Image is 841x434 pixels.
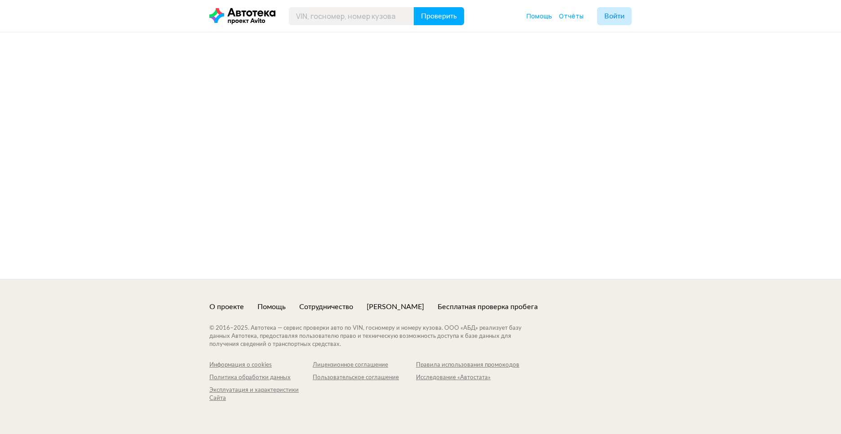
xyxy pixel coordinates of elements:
a: Лицензионное соглашение [313,361,416,369]
a: Помощь [257,302,286,312]
span: Помощь [527,12,552,20]
a: [PERSON_NAME] [367,302,424,312]
a: Правила использования промокодов [416,361,519,369]
span: Проверить [421,13,457,20]
a: Политика обработки данных [209,374,313,382]
a: Бесплатная проверка пробега [438,302,538,312]
a: О проекте [209,302,244,312]
button: Проверить [414,7,464,25]
div: © 2016– 2025 . Автотека — сервис проверки авто по VIN, госномеру и номеру кузова. ООО «АБД» реали... [209,324,540,349]
a: Исследование «Автостата» [416,374,519,382]
span: Войти [604,13,624,20]
a: Пользовательское соглашение [313,374,416,382]
a: Помощь [527,12,552,21]
input: VIN, госномер, номер кузова [289,7,414,25]
a: Эксплуатация и характеристики Сайта [209,386,313,403]
a: Сотрудничество [299,302,353,312]
button: Войти [597,7,632,25]
a: Отчёты [559,12,584,21]
a: Информация о cookies [209,361,313,369]
span: Отчёты [559,12,584,20]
